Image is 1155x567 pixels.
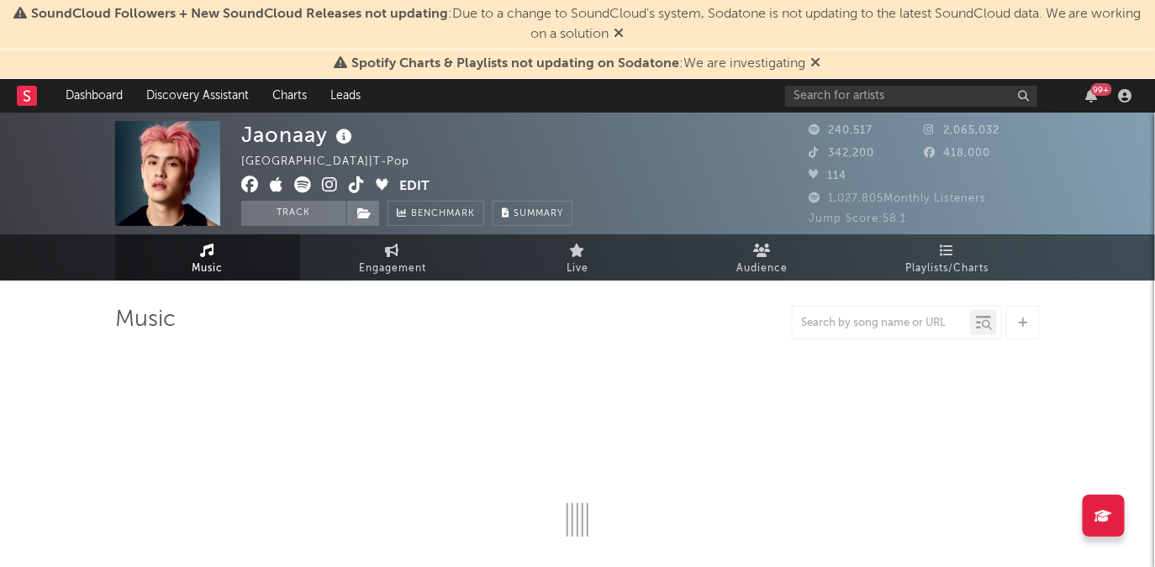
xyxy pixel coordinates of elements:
[192,259,224,279] span: Music
[809,148,874,159] span: 342,200
[319,79,372,113] a: Leads
[241,121,356,149] div: Jaonaay
[809,193,986,204] span: 1,027,805 Monthly Listeners
[352,57,680,71] span: Spotify Charts & Playlists not updating on Sodatone
[737,259,788,279] span: Audience
[614,28,625,41] span: Dismiss
[115,234,300,281] a: Music
[54,79,134,113] a: Dashboard
[485,234,670,281] a: Live
[809,213,906,224] span: Jump Score: 58.1
[925,125,1000,136] span: 2,065,032
[1086,89,1098,102] button: 99+
[855,234,1040,281] a: Playlists/Charts
[399,176,430,197] button: Edit
[567,259,588,279] span: Live
[514,209,563,218] span: Summary
[906,259,989,279] span: Playlists/Charts
[411,204,475,224] span: Benchmark
[785,86,1037,107] input: Search for artists
[388,201,484,226] a: Benchmark
[1091,83,1112,96] div: 99 +
[134,79,261,113] a: Discovery Assistant
[809,125,873,136] span: 240,517
[261,79,319,113] a: Charts
[300,234,485,281] a: Engagement
[811,57,821,71] span: Dismiss
[359,259,426,279] span: Engagement
[670,234,855,281] a: Audience
[809,171,846,181] span: 114
[31,8,448,21] span: SoundCloud Followers + New SoundCloud Releases not updating
[493,201,572,226] button: Summary
[793,317,970,330] input: Search by song name or URL
[925,148,991,159] span: 418,000
[31,8,1142,41] span: : Due to a change to SoundCloud's system, Sodatone is not updating to the latest SoundCloud data....
[241,201,346,226] button: Track
[352,57,806,71] span: : We are investigating
[241,152,429,172] div: [GEOGRAPHIC_DATA] | T-Pop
